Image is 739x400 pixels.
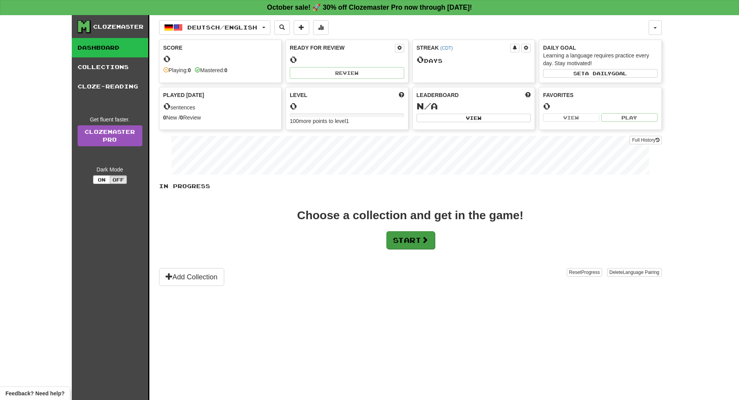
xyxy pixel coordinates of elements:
[159,182,662,190] p: In Progress
[163,101,278,111] div: sentences
[313,20,329,35] button: More stats
[78,116,142,123] div: Get fluent faster.
[417,100,438,111] span: N/A
[110,175,127,184] button: Off
[5,390,64,397] span: Open feedback widget
[543,69,658,78] button: Seta dailygoal
[290,117,404,125] div: 100 more points to level 1
[72,38,148,57] a: Dashboard
[543,101,658,111] div: 0
[163,91,204,99] span: Played [DATE]
[290,44,395,52] div: Ready for Review
[290,91,307,99] span: Level
[543,91,658,99] div: Favorites
[159,268,224,286] button: Add Collection
[274,20,290,35] button: Search sentences
[417,114,531,122] button: View
[78,125,142,146] a: ClozemasterPro
[601,113,658,122] button: Play
[581,270,600,275] span: Progress
[180,114,183,121] strong: 0
[297,210,523,221] div: Choose a collection and get in the game!
[290,67,404,79] button: Review
[93,175,110,184] button: On
[78,166,142,173] div: Dark Mode
[159,20,270,35] button: Deutsch/English
[525,91,531,99] span: This week in points, UTC
[163,54,278,64] div: 0
[567,268,602,277] button: ResetProgress
[543,52,658,67] div: Learning a language requires practice every day. Stay motivated!
[188,67,191,73] strong: 0
[585,71,611,76] span: a daily
[417,91,459,99] span: Leaderboard
[224,67,227,73] strong: 0
[72,77,148,96] a: Cloze-Reading
[290,55,404,64] div: 0
[630,136,661,144] button: Full History
[163,66,191,74] div: Playing:
[163,44,278,52] div: Score
[72,57,148,77] a: Collections
[543,44,658,52] div: Daily Goal
[623,270,659,275] span: Language Pairing
[440,45,453,51] a: (CDT)
[417,55,531,65] div: Day s
[267,3,472,11] strong: October sale! 🚀 30% off Clozemaster Pro now through [DATE]!
[417,54,424,65] span: 0
[607,268,662,277] button: DeleteLanguage Pairing
[294,20,309,35] button: Add sentence to collection
[195,66,227,74] div: Mastered:
[163,114,278,121] div: New / Review
[187,24,257,31] span: Deutsch / English
[163,100,171,111] span: 0
[399,91,404,99] span: Score more points to level up
[163,114,166,121] strong: 0
[290,101,404,111] div: 0
[543,113,599,122] button: View
[417,44,511,52] div: Streak
[93,23,144,31] div: Clozemaster
[386,231,435,249] button: Start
